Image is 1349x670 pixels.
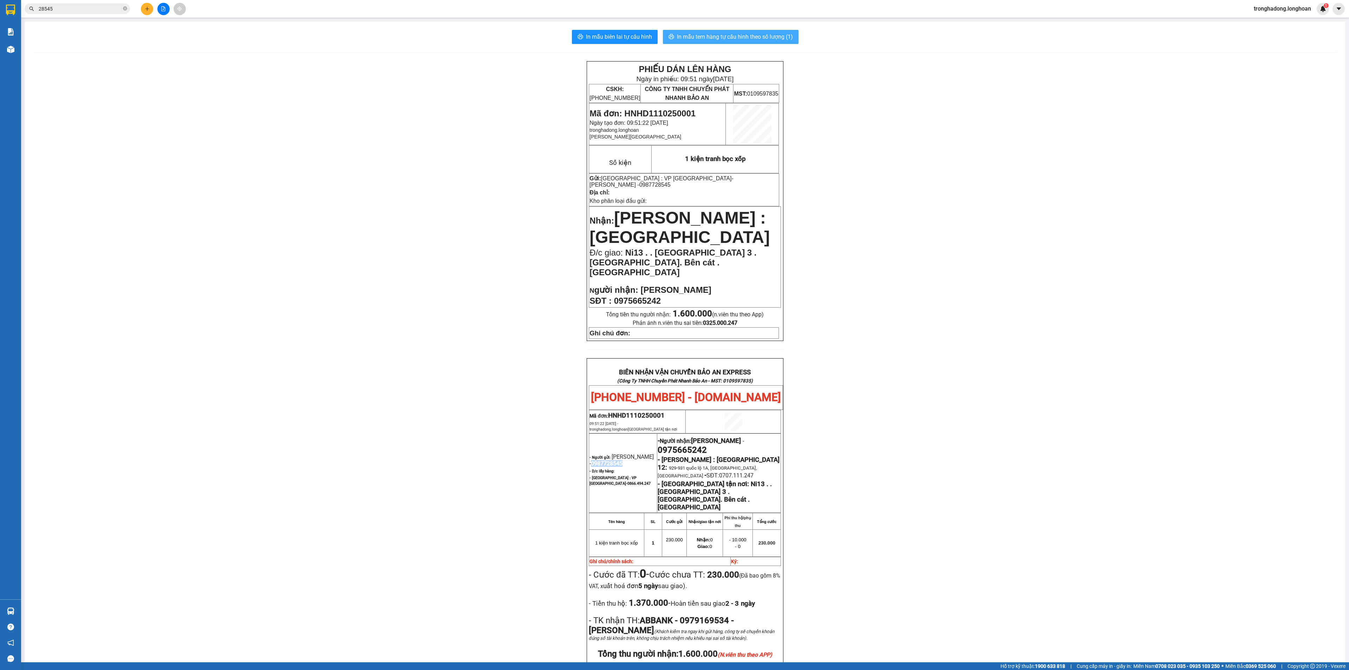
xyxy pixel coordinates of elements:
span: (Khách kiểm tra ngay khi gửi hàng, công ty sẽ chuyển khoản đúng số tài khoản trên, không chịu trá... [589,629,774,641]
strong: - D/c lấy hàng: [589,469,614,473]
span: Mã đơn: [589,413,665,419]
span: uất hoá đơn sau giao). [603,582,687,590]
span: question-circle [7,624,14,630]
span: [PERSON_NAME] : [GEOGRAPHIC_DATA] [589,208,770,246]
span: [PERSON_NAME] - [589,453,654,467]
span: 0975665242 [614,296,661,305]
button: printerIn mẫu tem hàng tự cấu hình theo số lượng (1) [663,30,799,44]
span: printer [669,34,674,40]
strong: Ký: [731,559,738,564]
span: Hoàn tiền sau giao [671,600,755,607]
span: - [GEOGRAPHIC_DATA] : VP [GEOGRAPHIC_DATA]- [589,476,651,486]
span: aim [177,6,182,11]
span: 0866.494.247 [627,481,651,486]
strong: 2 - 3 [725,600,755,607]
span: notification [7,639,14,646]
span: tronghadong.longhoan [1248,4,1317,13]
strong: - [GEOGRAPHIC_DATA] tận nơi: [658,480,749,488]
span: Mã đơn: HNHD1110250001 [3,43,109,52]
span: Kho phân loại đầu gửi: [589,198,647,204]
strong: Tổng cước [757,520,776,524]
img: solution-icon [7,28,14,36]
img: warehouse-icon [7,46,14,53]
sup: 1 [1324,3,1329,8]
span: message [7,655,14,662]
span: Cung cấp máy in - giấy in: [1077,662,1132,670]
strong: Phí thu hộ/phụ thu [724,516,751,528]
button: printerIn mẫu biên lai tự cấu hình [572,30,658,44]
strong: 0369 525 060 [1246,663,1276,669]
span: Ni13 . . [GEOGRAPHIC_DATA] 3 . [GEOGRAPHIC_DATA]. Bên cát . [GEOGRAPHIC_DATA] [589,248,756,277]
span: (n.viên thu theo App) [673,311,764,318]
span: 1.600.000 [678,649,772,659]
img: icon-new-feature [1320,6,1326,12]
span: Tổng tiền thu người nhận: [606,311,764,318]
span: Ngày in phiếu: 09:51 ngày [44,14,142,21]
strong: MST: [734,91,747,97]
strong: 0708 023 035 - 0935 103 250 [1155,663,1220,669]
span: 09:51:22 [DATE] - [589,421,677,432]
span: CÔNG TY TNHH CHUYỂN PHÁT NHANH BẢO AN [645,86,729,101]
span: - [741,438,744,444]
strong: PHIẾU DÁN LÊN HÀNG [639,64,731,74]
span: 929-931 quốc lộ 1A, [GEOGRAPHIC_DATA], [GEOGRAPHIC_DATA] [658,465,757,478]
span: close-circle [123,6,127,11]
strong: PHIẾU DÁN LÊN HÀNG [47,3,139,13]
button: plus [141,3,153,15]
span: - Tiền thu hộ: [589,600,627,607]
span: (Đã bao gồm 8% VAT, x [589,572,780,590]
strong: 1.370.000 [627,598,668,608]
img: logo-vxr [6,5,15,15]
span: search [29,6,34,11]
span: 0987728545 [639,182,671,188]
span: [PERSON_NAME] - [589,182,670,188]
span: tronghadong.longhoan [589,127,639,133]
span: - 0 [735,544,741,549]
em: (N.viên thu theo APP) [718,651,772,658]
strong: Tên hàng [608,520,625,524]
span: - TK nhận TH: [589,616,640,625]
span: [GEOGRAPHIC_DATA] tận nơi [628,427,677,432]
span: [PHONE_NUMBER] [589,86,640,101]
span: Tổng thu người nhận: [598,649,772,659]
span: gười nhận: [594,285,638,295]
span: 1 [652,540,654,546]
span: CÔNG TY TNHH CHUYỂN PHÁT NHANH BẢO AN [61,24,129,37]
span: [PERSON_NAME] [640,285,711,295]
span: Mã đơn: HNHD1110250001 [589,109,696,118]
span: | [1070,662,1071,670]
span: ⚪️ [1221,665,1224,668]
span: - [640,567,649,580]
span: HNHD1110250001 [608,412,665,419]
span: Nhận: [589,216,614,225]
button: aim [174,3,186,15]
span: Miền Nam [1133,662,1220,670]
strong: N [589,287,638,294]
span: ABBANK - 0979169534 - [PERSON_NAME] [589,616,734,635]
span: 1 [1325,3,1327,8]
span: printer [578,34,583,40]
strong: Địa chỉ: [589,189,610,195]
span: caret-down [1336,6,1342,12]
strong: BIÊN NHẬN VẬN CHUYỂN BẢO AN EXPRESS [619,368,751,376]
strong: Gửi: [589,175,601,181]
span: - [PERSON_NAME] : [GEOGRAPHIC_DATA] 12: [658,456,780,471]
strong: SL [651,520,656,524]
span: [PHONE_NUMBER] [3,24,53,36]
span: file-add [161,6,166,11]
span: 0 [697,537,713,542]
span: 0109597835 [734,91,778,97]
strong: 1.600.000 [673,309,712,318]
span: close-circle [123,6,127,12]
span: | [1281,662,1282,670]
strong: - Người gửi: [589,455,611,460]
span: Ngày in phiếu: 09:51 ngày [636,75,734,83]
span: 0975665242 [658,445,707,455]
button: caret-down [1332,3,1345,15]
strong: 0 [640,567,646,580]
span: Cước chưa TT: [589,570,780,590]
strong: 0325.000.247 [703,320,737,326]
span: [GEOGRAPHIC_DATA] : VP [GEOGRAPHIC_DATA] [601,175,732,181]
span: - [704,471,706,479]
span: [DATE] [713,75,734,83]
